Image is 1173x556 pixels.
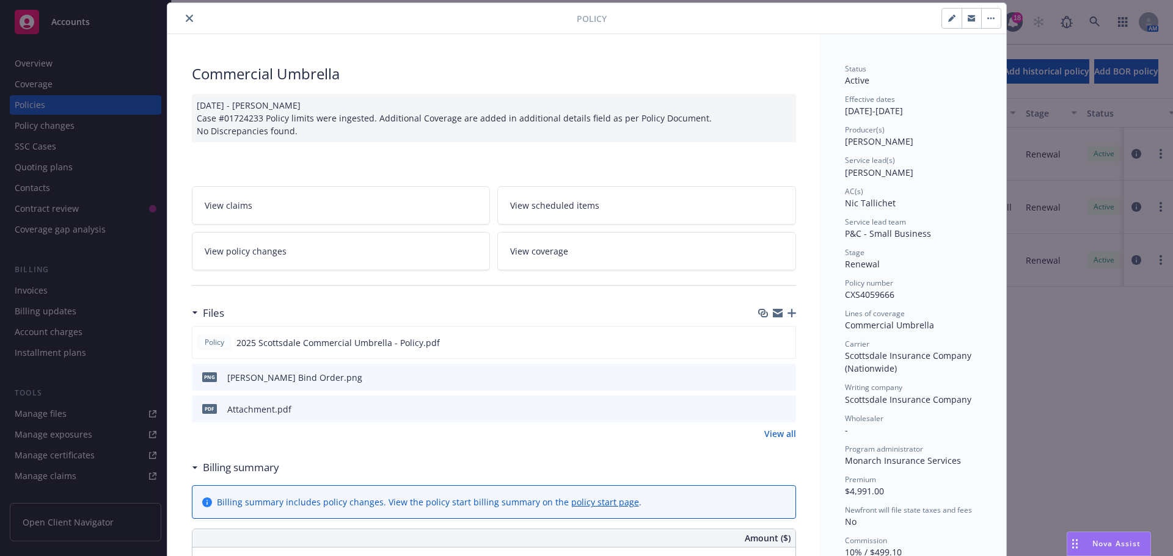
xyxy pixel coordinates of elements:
[845,228,931,239] span: P&C - Small Business
[845,167,913,178] span: [PERSON_NAME]
[510,199,599,212] span: View scheduled items
[845,289,894,300] span: CXS4059666
[845,94,895,104] span: Effective dates
[236,336,440,349] span: 2025 Scottsdale Commercial Umbrella - Policy.pdf
[845,350,974,374] span: Scottsdale Insurance Company (Nationwide)
[497,186,796,225] a: View scheduled items
[845,424,848,436] span: -
[497,232,796,270] a: View coverage
[205,199,252,212] span: View claims
[845,474,876,485] span: Premium
[845,155,895,165] span: Service lead(s)
[203,305,224,321] h3: Files
[571,496,639,508] a: policy start page
[845,485,884,497] span: $4,991.00
[845,197,896,209] span: Nic Tallichet
[845,63,866,74] span: Status
[845,444,923,454] span: Program administrator
[780,336,791,349] button: preview file
[845,74,869,86] span: Active
[761,371,770,384] button: download file
[845,394,971,405] span: Scottsdale Insurance Company
[227,403,291,416] div: Attachment.pdf
[845,247,864,258] span: Stage
[227,371,362,384] div: [PERSON_NAME] Bind Order.png
[845,516,857,527] span: No
[761,403,770,416] button: download file
[202,337,227,348] span: Policy
[845,217,906,227] span: Service lead team
[1092,538,1141,549] span: Nova Assist
[1067,532,1083,555] div: Drag to move
[1067,532,1151,556] button: Nova Assist
[202,372,217,381] span: png
[845,308,905,319] span: Lines of coverage
[845,258,880,270] span: Renewal
[217,496,641,508] div: Billing summary includes policy changes. View the policy start billing summary on the .
[845,339,869,349] span: Carrier
[845,455,961,466] span: Monarch Insurance Services
[192,460,279,475] div: Billing summary
[192,94,796,142] div: [DATE] - [PERSON_NAME] Case #01724233 Policy limits were ingested. Additional Coverage are added ...
[845,319,934,331] span: Commercial Umbrella
[760,336,770,349] button: download file
[192,305,224,321] div: Files
[577,12,607,25] span: Policy
[192,232,491,270] a: View policy changes
[182,11,197,26] button: close
[203,460,279,475] h3: Billing summary
[192,63,796,84] div: Commercial Umbrella
[845,278,893,288] span: Policy number
[845,413,883,424] span: Wholesaler
[845,125,885,135] span: Producer(s)
[780,371,791,384] button: preview file
[845,535,887,546] span: Commission
[845,94,982,117] div: [DATE] - [DATE]
[845,186,863,197] span: AC(s)
[202,404,217,413] span: pdf
[845,135,913,147] span: [PERSON_NAME]
[745,532,791,544] span: Amount ($)
[205,245,287,258] span: View policy changes
[845,505,972,515] span: Newfront will file state taxes and fees
[764,427,796,440] a: View all
[780,403,791,416] button: preview file
[845,382,902,392] span: Writing company
[510,245,568,258] span: View coverage
[192,186,491,225] a: View claims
